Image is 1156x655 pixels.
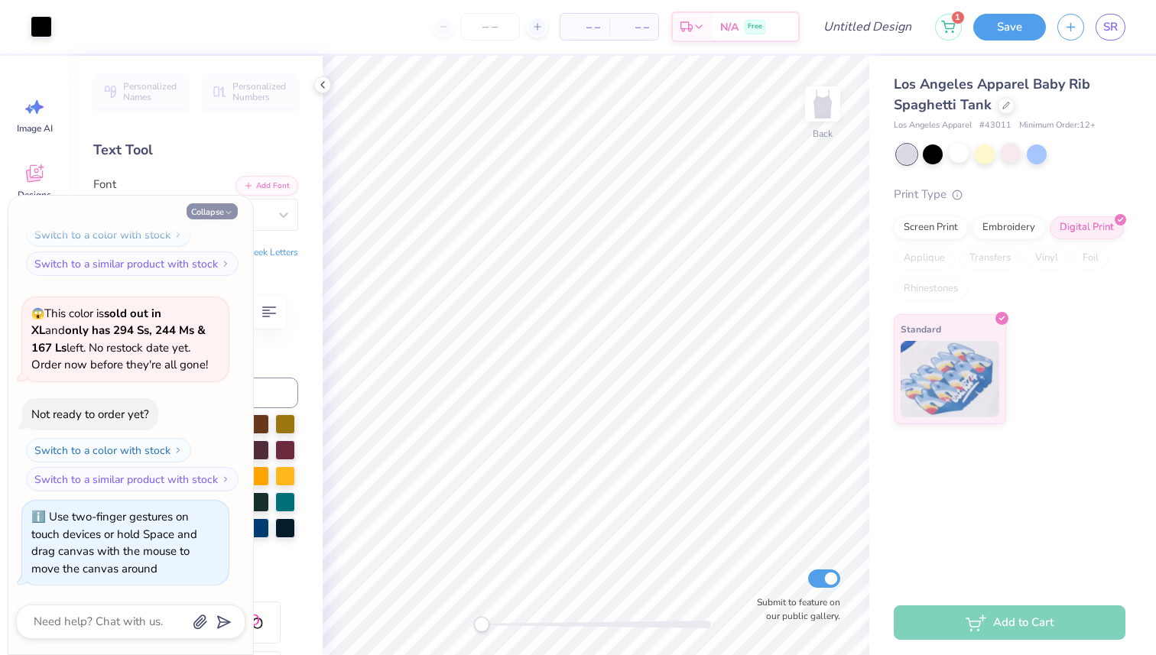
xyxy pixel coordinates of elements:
[894,119,972,132] span: Los Angeles Apparel
[221,259,230,268] img: Switch to a similar product with stock
[460,13,520,41] input: – –
[1103,18,1118,36] span: SR
[973,14,1046,41] button: Save
[720,19,739,35] span: N/A
[31,323,206,355] strong: only has 294 Ss, 244 Ms & 167 Ls
[894,75,1090,114] span: Los Angeles Apparel Baby Rib Spaghetti Tank
[807,89,838,119] img: Back
[811,11,924,42] input: Untitled Design
[1073,247,1109,270] div: Foil
[619,19,649,35] span: – –
[474,617,489,632] div: Accessibility label
[31,509,197,576] div: Use two-finger gestures on touch devices or hold Space and drag canvas with the mouse to move the...
[894,216,968,239] div: Screen Print
[26,467,239,491] button: Switch to a similar product with stock
[748,595,840,623] label: Submit to feature on our public gallery.
[813,127,833,141] div: Back
[174,446,183,455] img: Switch to a color with stock
[17,122,53,135] span: Image AI
[901,341,999,417] img: Standard
[31,306,44,321] span: 😱
[26,251,239,276] button: Switch to a similar product with stock
[1096,14,1125,41] a: SR
[979,119,1011,132] span: # 43011
[235,176,298,196] button: Add Font
[221,475,230,484] img: Switch to a similar product with stock
[952,11,964,24] span: 1
[960,247,1021,270] div: Transfers
[26,438,191,462] button: Switch to a color with stock
[935,14,962,41] button: 1
[894,247,955,270] div: Applique
[748,21,762,32] span: Free
[93,74,189,109] button: Personalized Names
[894,277,968,300] div: Rhinestones
[901,321,941,337] span: Standard
[894,186,1125,203] div: Print Type
[187,203,238,219] button: Collapse
[1025,247,1068,270] div: Vinyl
[1050,216,1124,239] div: Digital Print
[973,216,1045,239] div: Embroidery
[26,222,191,247] button: Switch to a color with stock
[93,140,298,161] div: Text Tool
[1019,119,1096,132] span: Minimum Order: 12 +
[232,81,289,102] span: Personalized Numbers
[18,189,51,201] span: Designs
[123,81,180,102] span: Personalized Names
[31,407,149,422] div: Not ready to order yet?
[203,74,298,109] button: Personalized Numbers
[93,176,116,193] label: Font
[31,306,208,373] span: This color is and left. No restock date yet. Order now before they're all gone!
[570,19,600,35] span: – –
[174,230,183,239] img: Switch to a color with stock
